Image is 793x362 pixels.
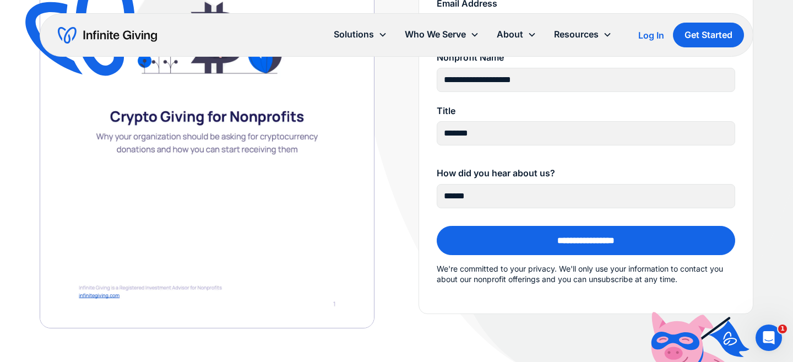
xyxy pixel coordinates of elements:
[638,29,664,42] a: Log In
[437,263,735,285] p: We're committed to your privacy. We'll only use your information to contact you about our nonprof...
[437,168,735,179] label: How did you hear about us?
[673,23,744,47] a: Get Started
[497,27,523,42] div: About
[334,27,374,42] div: Solutions
[778,325,787,333] span: 1
[488,23,545,46] div: About
[545,23,621,46] div: Resources
[325,23,396,46] div: Solutions
[554,27,599,42] div: Resources
[405,27,466,42] div: Who We Serve
[437,52,735,63] label: Nonprofit Name
[437,105,735,117] label: Title
[396,23,488,46] div: Who We Serve
[58,26,157,44] a: home
[756,325,782,351] iframe: Intercom live chat
[638,31,664,40] div: Log In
